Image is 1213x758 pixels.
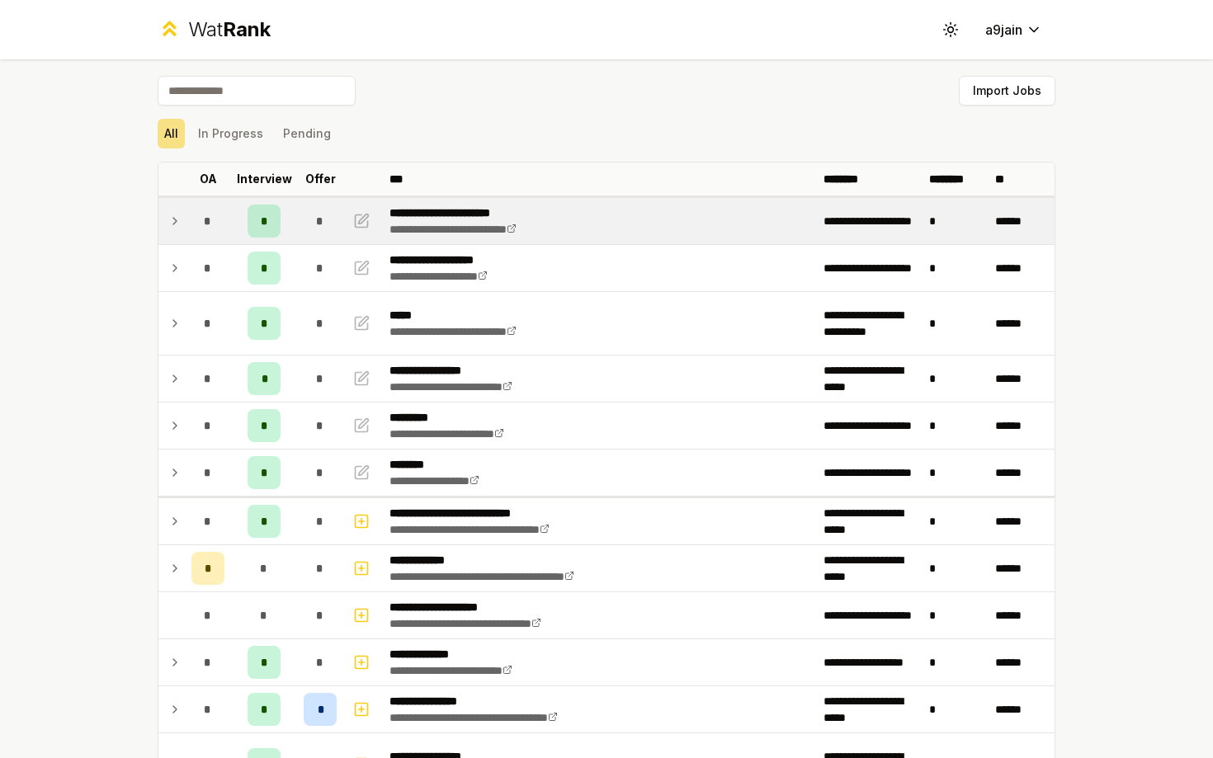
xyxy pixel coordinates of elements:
p: OA [200,171,217,187]
a: WatRank [158,16,271,43]
button: a9jain [972,15,1055,45]
span: a9jain [985,20,1022,40]
button: All [158,119,185,148]
button: Import Jobs [959,76,1055,106]
span: Rank [223,17,271,41]
p: Offer [305,171,336,187]
button: Pending [276,119,337,148]
button: In Progress [191,119,270,148]
div: Wat [188,16,271,43]
p: Interview [237,171,292,187]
